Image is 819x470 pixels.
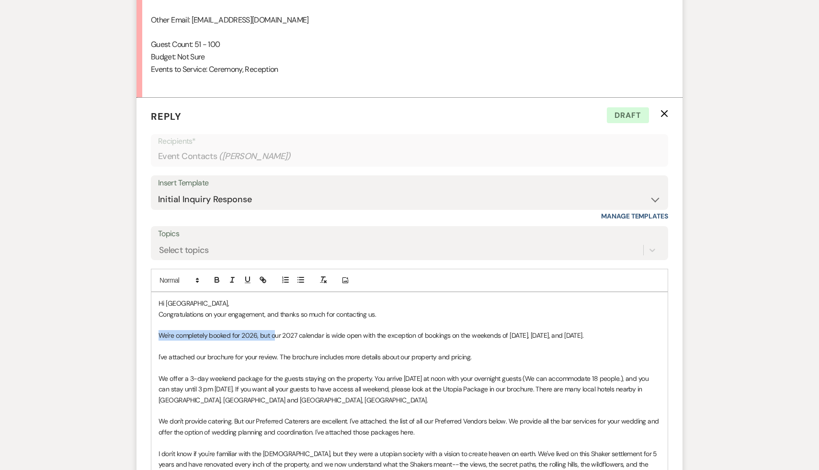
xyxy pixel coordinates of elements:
[158,176,661,190] div: Insert Template
[159,309,660,320] p: Congratulations on your engagement, and thanks so much for contacting us.
[607,107,649,124] span: Draft
[159,416,660,437] p: We don't provide catering. But our Preferred Caterers are excellent. I've attached. the list of a...
[159,244,209,257] div: Select topics
[159,352,660,362] p: I've attached our brochure for your review. The brochure includes more details about our property...
[158,135,661,148] p: Recipients*
[159,298,660,309] p: Hi [GEOGRAPHIC_DATA],
[159,374,650,404] span: We offer a 3-day weekend package for the guests staying on the property. You arrive [DATE] at noo...
[151,110,182,123] span: Reply
[601,212,668,220] a: Manage Templates
[158,227,661,241] label: Topics
[219,150,291,163] span: ( [PERSON_NAME] )
[159,330,660,341] p: We're completely booked for 2026, but our 2027 calendar is wide open with the exception of bookin...
[158,147,661,166] div: Event Contacts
